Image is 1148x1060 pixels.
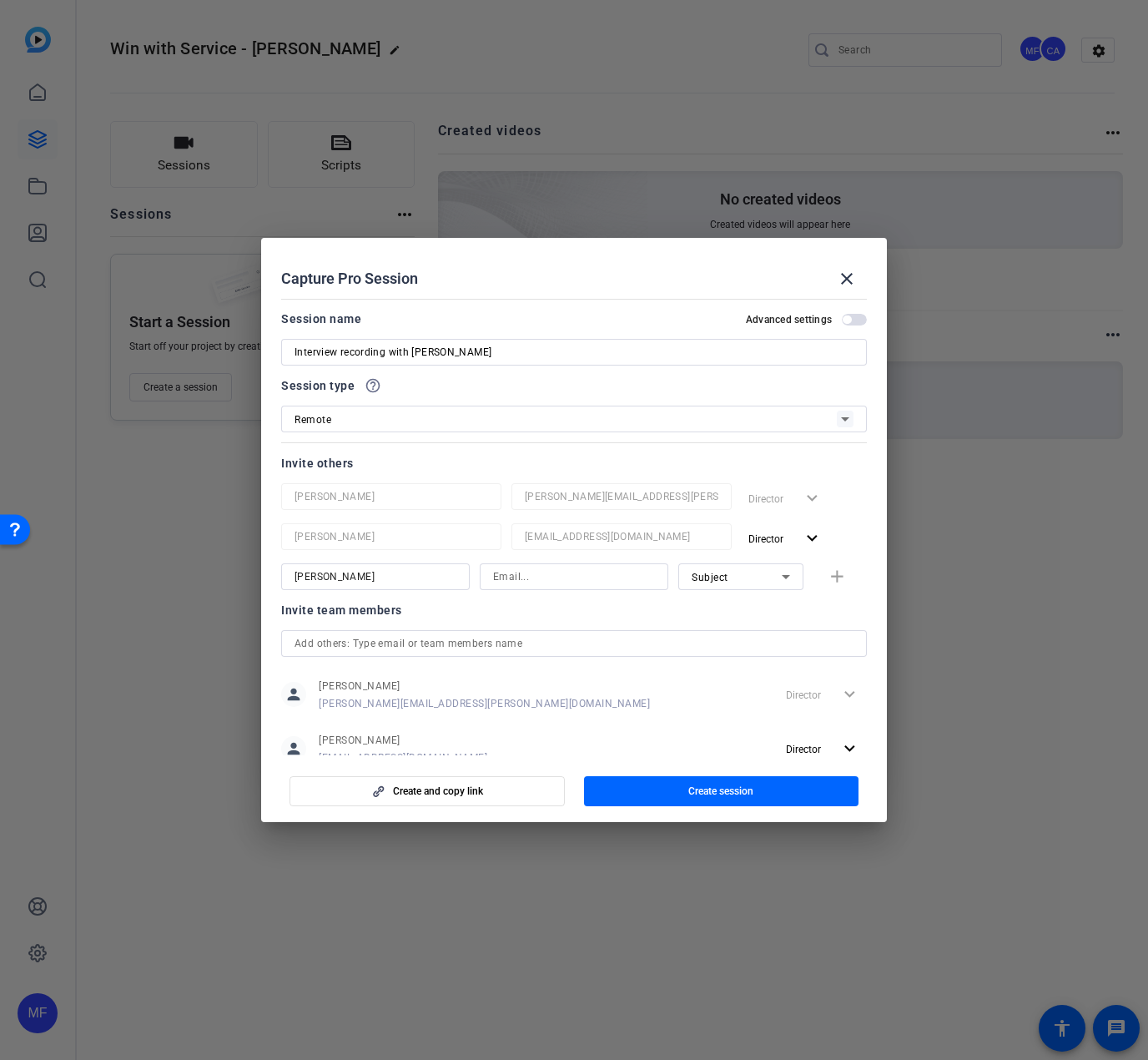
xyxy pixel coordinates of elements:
[281,309,361,329] div: Session name
[365,377,381,394] mat-icon: help_outline
[525,487,718,507] input: Email...
[393,785,483,798] span: Create and copy link
[295,487,488,507] input: Name...
[319,679,650,693] span: [PERSON_NAME]
[295,633,853,654] input: Add others: Type email or team members name
[837,269,857,289] mat-icon: close
[802,528,823,549] mat-icon: expand_more
[281,682,306,707] mat-icon: person
[295,342,853,362] input: Enter Session Name
[319,697,650,710] span: [PERSON_NAME][EMAIL_ADDRESS][PERSON_NAME][DOMAIN_NAME]
[786,744,821,755] span: Director
[525,527,718,547] input: Email...
[748,533,783,545] span: Director
[281,376,355,396] span: Session type
[295,567,456,587] input: Name...
[692,572,728,583] span: Subject
[290,776,565,806] button: Create and copy link
[281,259,867,299] div: Capture Pro Session
[281,453,867,473] div: Invite others
[839,739,860,760] mat-icon: expand_more
[295,414,331,426] span: Remote
[281,736,306,761] mat-icon: person
[493,567,655,587] input: Email...
[746,313,832,326] h2: Advanced settings
[281,600,867,620] div: Invite team members
[319,751,487,765] span: [EMAIL_ADDRESS][DOMAIN_NAME]
[688,785,753,798] span: Create session
[295,527,488,547] input: Name...
[779,734,867,764] button: Director
[584,776,859,806] button: Create session
[319,734,487,747] span: [PERSON_NAME]
[742,523,829,553] button: Director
